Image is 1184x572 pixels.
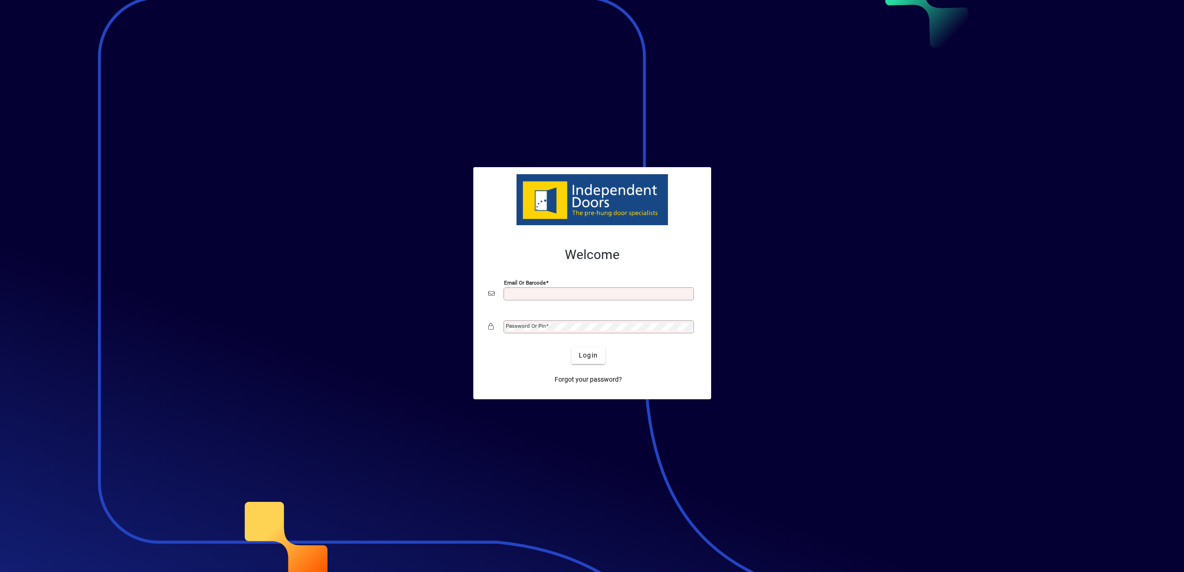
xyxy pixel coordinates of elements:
h2: Welcome [488,247,696,263]
button: Login [571,347,605,364]
a: Forgot your password? [551,371,626,388]
mat-label: Password or Pin [506,323,546,329]
span: Login [579,351,598,360]
span: Forgot your password? [555,375,622,384]
mat-label: Email or Barcode [504,279,546,286]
